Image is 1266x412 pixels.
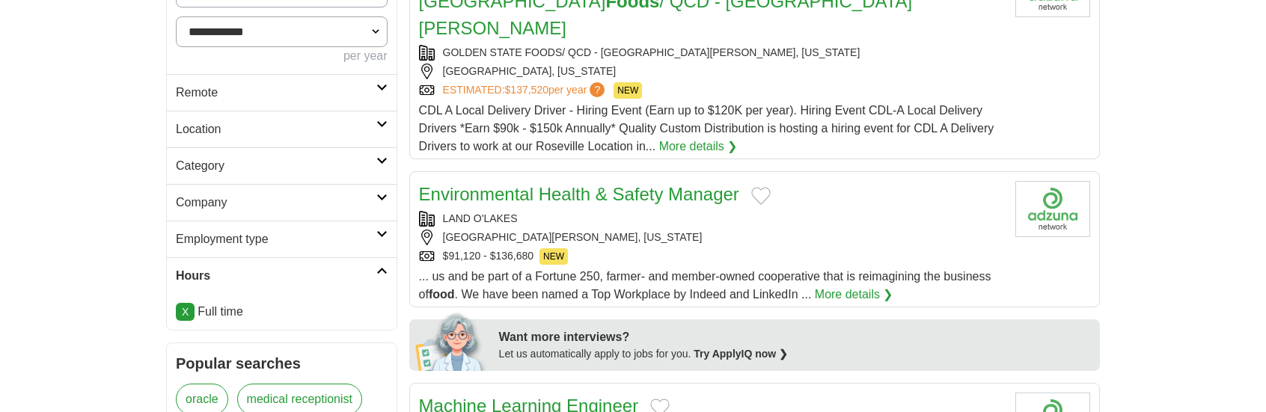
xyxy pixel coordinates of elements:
a: More details ❯ [815,286,893,304]
a: Company [167,184,397,221]
span: NEW [614,82,642,99]
a: Employment type [167,221,397,257]
a: Location [167,111,397,147]
a: X [176,303,195,321]
div: Want more interviews? [499,328,1091,346]
a: Environmental Health & Safety Manager [419,184,739,204]
h2: Employment type [176,230,376,248]
span: CDL A Local Delivery Driver - Hiring Event (Earn up to $120K per year). Hiring Event CDL-A Local ... [419,104,994,153]
a: More details ❯ [659,138,738,156]
h2: Location [176,120,376,138]
img: apply-iq-scientist.png [415,311,488,371]
div: $91,120 - $136,680 [419,248,1003,265]
span: ... us and be part of a Fortune 250, farmer- and member-owned cooperative that is reimagining the... [419,270,991,301]
h2: Popular searches [176,352,388,375]
li: Full time [176,303,388,321]
div: [GEOGRAPHIC_DATA], [US_STATE] [419,64,1003,79]
h2: Remote [176,84,376,102]
div: GOLDEN STATE FOODS/ QCD - [GEOGRAPHIC_DATA][PERSON_NAME], [US_STATE] [419,45,1003,61]
h2: Category [176,157,376,175]
div: LAND O'LAKES [419,211,1003,227]
span: $137,520 [505,84,548,96]
h2: Hours [176,267,376,285]
span: NEW [539,248,568,265]
a: Category [167,147,397,184]
a: Try ApplyIQ now ❯ [694,348,788,360]
div: per year [176,47,388,65]
strong: food [429,288,455,301]
span: ? [590,82,605,97]
div: [GEOGRAPHIC_DATA][PERSON_NAME], [US_STATE] [419,230,1003,245]
div: Let us automatically apply to jobs for you. [499,346,1091,362]
h2: Company [176,194,376,212]
img: Company logo [1015,181,1090,237]
a: Remote [167,74,397,111]
button: Add to favorite jobs [751,187,771,205]
a: ESTIMATED:$137,520per year? [443,82,608,99]
a: Hours [167,257,397,294]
